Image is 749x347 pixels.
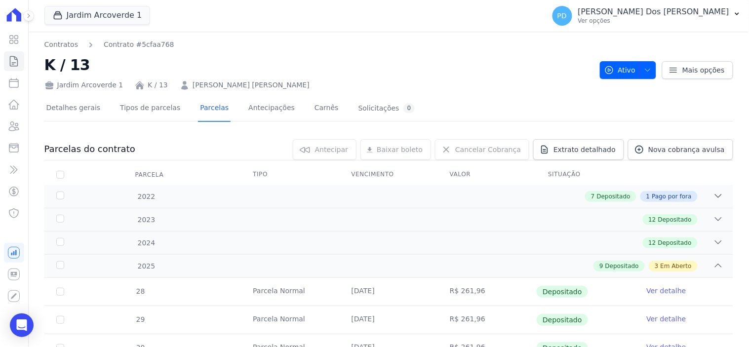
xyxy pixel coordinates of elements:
[135,315,145,323] span: 29
[649,215,656,224] span: 12
[340,306,438,334] td: [DATE]
[648,145,725,154] span: Nova cobrança avulsa
[340,278,438,306] td: [DATE]
[438,306,536,334] td: R$ 261,96
[44,39,78,50] a: Contratos
[438,164,536,185] th: Valor
[578,7,729,17] p: [PERSON_NAME] Dos [PERSON_NAME]
[557,12,567,19] span: PD
[44,39,174,50] nav: Breadcrumb
[628,139,733,160] a: Nova cobrança avulsa
[533,139,624,160] a: Extrato detalhado
[658,238,692,247] span: Depositado
[241,306,339,334] td: Parcela Normal
[246,96,297,122] a: Antecipações
[553,145,616,154] span: Extrato detalhado
[682,65,725,75] span: Mais opções
[647,286,686,296] a: Ver detalhe
[403,104,415,113] div: 0
[578,17,729,25] p: Ver opções
[241,278,339,306] td: Parcela Normal
[10,313,34,337] div: Open Intercom Messenger
[118,96,182,122] a: Tipos de parcelas
[605,262,639,270] span: Depositado
[652,192,692,201] span: Pago por fora
[591,192,595,201] span: 7
[241,164,339,185] th: Tipo
[358,104,415,113] div: Solicitações
[56,288,64,296] input: Só é possível selecionar pagamentos em aberto
[313,96,341,122] a: Carnês
[44,39,592,50] nav: Breadcrumb
[646,192,650,201] span: 1
[193,80,310,90] a: [PERSON_NAME] [PERSON_NAME]
[658,215,692,224] span: Depositado
[545,2,749,30] button: PD [PERSON_NAME] Dos [PERSON_NAME] Ver opções
[599,262,603,270] span: 9
[44,6,151,25] button: Jardim Arcoverde 1
[56,316,64,324] input: Só é possível selecionar pagamentos em aberto
[661,262,692,270] span: Em Aberto
[600,61,657,79] button: Ativo
[649,238,656,247] span: 12
[104,39,174,50] a: Contrato #5cfaa768
[44,96,103,122] a: Detalhes gerais
[536,164,634,185] th: Situação
[438,278,536,306] td: R$ 261,96
[198,96,231,122] a: Parcelas
[537,314,588,326] span: Depositado
[597,192,631,201] span: Depositado
[340,164,438,185] th: Vencimento
[604,61,636,79] span: Ativo
[135,287,145,295] span: 28
[44,143,135,155] h3: Parcelas do contrato
[123,165,176,185] div: Parcela
[44,54,592,76] h2: K / 13
[148,80,168,90] a: K / 13
[356,96,417,122] a: Solicitações0
[647,314,686,324] a: Ver detalhe
[537,286,588,298] span: Depositado
[44,80,123,90] div: Jardim Arcoverde 1
[655,262,659,270] span: 3
[662,61,733,79] a: Mais opções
